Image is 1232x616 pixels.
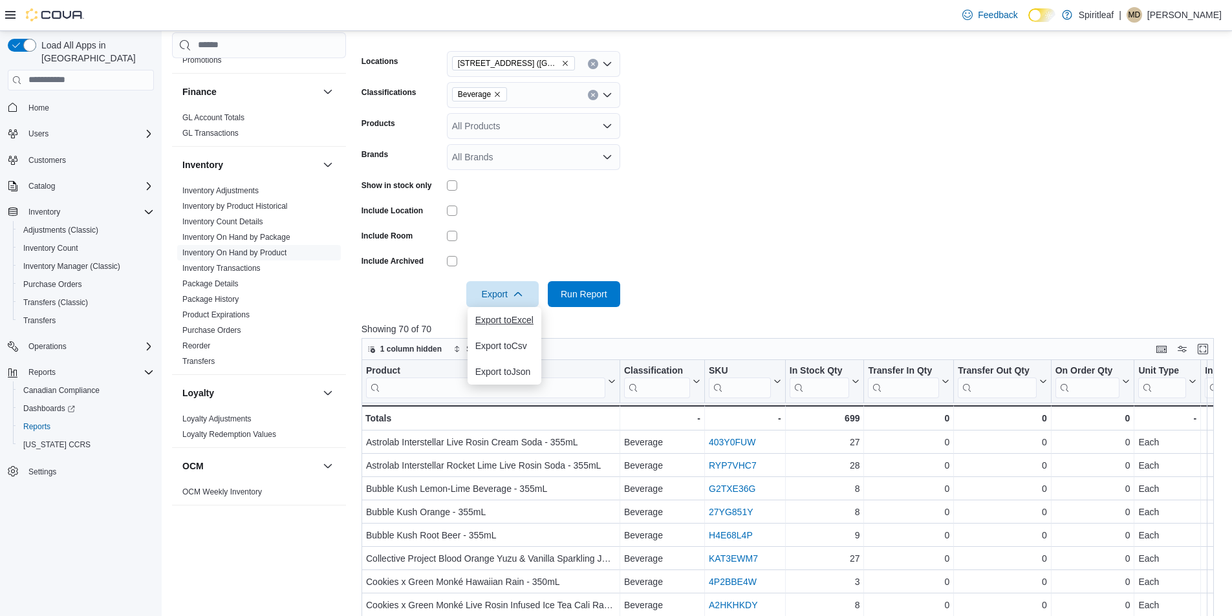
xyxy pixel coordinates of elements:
[182,201,288,211] span: Inventory by Product Historical
[624,365,700,398] button: Classification
[493,90,501,98] button: Remove Beverage from selection in this group
[624,365,690,377] div: Classification
[182,129,239,138] a: GL Transactions
[602,90,612,100] button: Open list of options
[23,178,154,194] span: Catalog
[182,113,244,122] a: GL Account Totals
[1138,410,1196,426] div: -
[790,365,850,377] div: In Stock Qty
[23,339,72,354] button: Operations
[182,325,241,335] span: Purchase Orders
[709,410,781,426] div: -
[709,600,757,610] a: A2HKHKDY
[18,259,154,274] span: Inventory Manager (Classic)
[182,186,259,195] a: Inventory Adjustments
[18,419,154,434] span: Reports
[1055,365,1130,398] button: On Order Qty
[320,157,336,173] button: Inventory
[362,341,447,357] button: 1 column hidden
[182,414,252,423] a: Loyalty Adjustments
[602,152,612,162] button: Open list of options
[182,487,262,497] span: OCM Weekly Inventory
[978,8,1017,21] span: Feedback
[18,240,154,256] span: Inventory Count
[709,553,758,564] a: KAT3EWM7
[23,126,154,142] span: Users
[18,277,154,292] span: Purchase Orders
[602,121,612,131] button: Open list of options
[1079,7,1114,23] p: Spiritleaf
[182,356,215,366] span: Transfers
[182,279,239,289] span: Package Details
[1055,458,1130,473] div: 0
[475,341,534,351] span: Export to Csv
[868,365,939,398] div: Transfer In Qty
[3,98,159,117] button: Home
[624,434,700,450] div: Beverage
[868,481,949,496] div: 0
[182,55,222,65] span: Promotions
[1138,365,1186,398] div: Unit Type
[18,295,154,310] span: Transfers (Classic)
[1138,574,1196,589] div: Each
[362,87,416,98] label: Classifications
[13,399,159,418] a: Dashboards
[13,312,159,330] button: Transfers
[624,574,700,589] div: Beverage
[182,217,263,226] a: Inventory Count Details
[466,344,501,354] span: Sort fields
[366,365,605,398] div: Product
[790,434,860,450] div: 27
[868,574,949,589] div: 0
[468,359,541,385] button: Export toJson
[182,233,290,242] a: Inventory On Hand by Package
[366,527,616,543] div: Bubble Kush Root Beer - 355mL
[474,281,531,307] span: Export
[624,551,700,566] div: Beverage
[790,504,860,520] div: 8
[172,484,346,505] div: OCM
[3,177,159,195] button: Catalog
[182,56,222,65] a: Promotions
[366,504,616,520] div: Bubble Kush Orange - 355mL
[1147,7,1222,23] p: [PERSON_NAME]
[366,365,605,377] div: Product
[3,363,159,381] button: Reports
[709,507,753,517] a: 27YG851Y
[790,574,860,589] div: 3
[1055,365,1120,398] div: On Order Qty
[1055,597,1130,613] div: 0
[182,430,276,439] a: Loyalty Redemption Values
[13,275,159,293] button: Purchase Orders
[182,248,286,257] a: Inventory On Hand by Product
[23,385,100,396] span: Canadian Compliance
[624,597,700,613] div: Beverage
[366,481,616,496] div: Bubble Kush Lemon-Lime Beverage - 355mL
[362,56,398,67] label: Locations
[28,467,56,477] span: Settings
[182,310,250,319] a: Product Expirations
[182,279,239,288] a: Package Details
[182,128,239,138] span: GL Transactions
[1174,341,1190,357] button: Display options
[1195,341,1211,357] button: Enter fullscreen
[18,401,154,416] span: Dashboards
[790,365,860,398] button: In Stock Qty
[790,365,850,398] div: In Stock Qty
[182,232,290,242] span: Inventory On Hand by Package
[18,240,83,256] a: Inventory Count
[1055,434,1130,450] div: 0
[28,207,60,217] span: Inventory
[23,365,61,380] button: Reports
[958,574,1046,589] div: 0
[958,365,1036,398] div: Transfer Out Qty
[28,341,67,352] span: Operations
[13,418,159,436] button: Reports
[366,551,616,566] div: Collective Project Blood Orange Yuzu & Vanilla Sparkling Juice - 355mL
[362,323,1223,335] p: Showing 70 of 70
[23,153,71,168] a: Customers
[182,460,318,473] button: OCM
[172,411,346,447] div: Loyalty
[362,231,413,241] label: Include Room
